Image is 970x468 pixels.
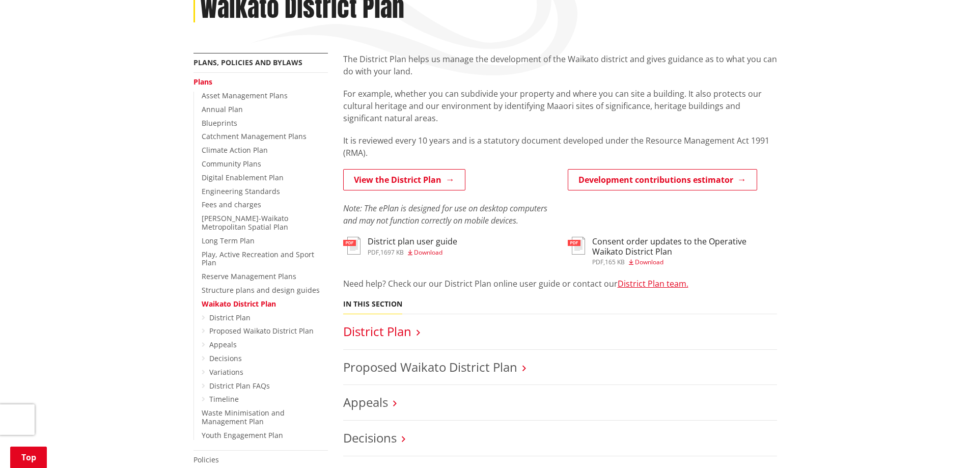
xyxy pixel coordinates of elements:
a: [PERSON_NAME]-Waikato Metropolitan Spatial Plan [202,213,288,232]
div: , [592,259,777,265]
a: Policies [193,455,219,464]
span: pdf [368,248,379,257]
p: It is reviewed every 10 years and is a statutory document developed under the Resource Management... [343,134,777,159]
a: District Plan team. [618,278,688,289]
a: Waste Minimisation and Management Plan [202,408,285,426]
em: Note: The ePlan is designed for use on desktop computers and may not function correctly on mobile... [343,203,547,226]
img: document-pdf.svg [343,237,361,255]
a: Catchment Management Plans [202,131,307,141]
p: The District Plan helps us manage the development of the Waikato district and gives guidance as t... [343,53,777,77]
a: Proposed Waikato District Plan [209,326,314,336]
a: Consent order updates to the Operative Waikato District Plan pdf,165 KB Download [568,237,777,265]
a: Climate Action Plan [202,145,268,155]
a: Decisions [209,353,242,363]
a: District Plan [209,313,251,322]
a: Community Plans [202,159,261,169]
a: Play, Active Recreation and Sport Plan [202,250,314,268]
a: Variations [209,367,243,377]
a: Structure plans and design guides [202,285,320,295]
a: Appeals [343,394,388,410]
a: View the District Plan [343,169,465,190]
a: Plans, policies and bylaws [193,58,302,67]
span: pdf [592,258,603,266]
a: Fees and charges [202,200,261,209]
a: Waikato District Plan [202,299,276,309]
a: Timeline [209,394,239,404]
div: , [368,250,457,256]
img: document-pdf.svg [568,237,585,255]
a: Plans [193,77,212,87]
span: 165 KB [605,258,625,266]
a: Long Term Plan [202,236,255,245]
a: District Plan FAQs [209,381,270,391]
p: For example, whether you can subdivide your property and where you can site a building. It also p... [343,88,777,124]
a: Decisions [343,429,397,446]
a: Asset Management Plans [202,91,288,100]
a: Development contributions estimator [568,169,757,190]
span: Download [414,248,442,257]
h5: In this section [343,300,402,309]
a: Engineering Standards [202,186,280,196]
a: District plan user guide pdf,1697 KB Download [343,237,457,255]
a: Youth Engagement Plan [202,430,283,440]
span: 1697 KB [380,248,404,257]
a: Appeals [209,340,237,349]
p: Need help? Check our our District Plan online user guide or contact our [343,278,777,290]
iframe: Messenger Launcher [923,425,960,462]
a: Digital Enablement Plan [202,173,284,182]
h3: District plan user guide [368,237,457,246]
span: Download [635,258,663,266]
a: Reserve Management Plans [202,271,296,281]
a: Proposed Waikato District Plan [343,359,517,375]
h3: Consent order updates to the Operative Waikato District Plan [592,237,777,256]
a: District Plan [343,323,411,340]
a: Annual Plan [202,104,243,114]
a: Top [10,447,47,468]
a: Blueprints [202,118,237,128]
